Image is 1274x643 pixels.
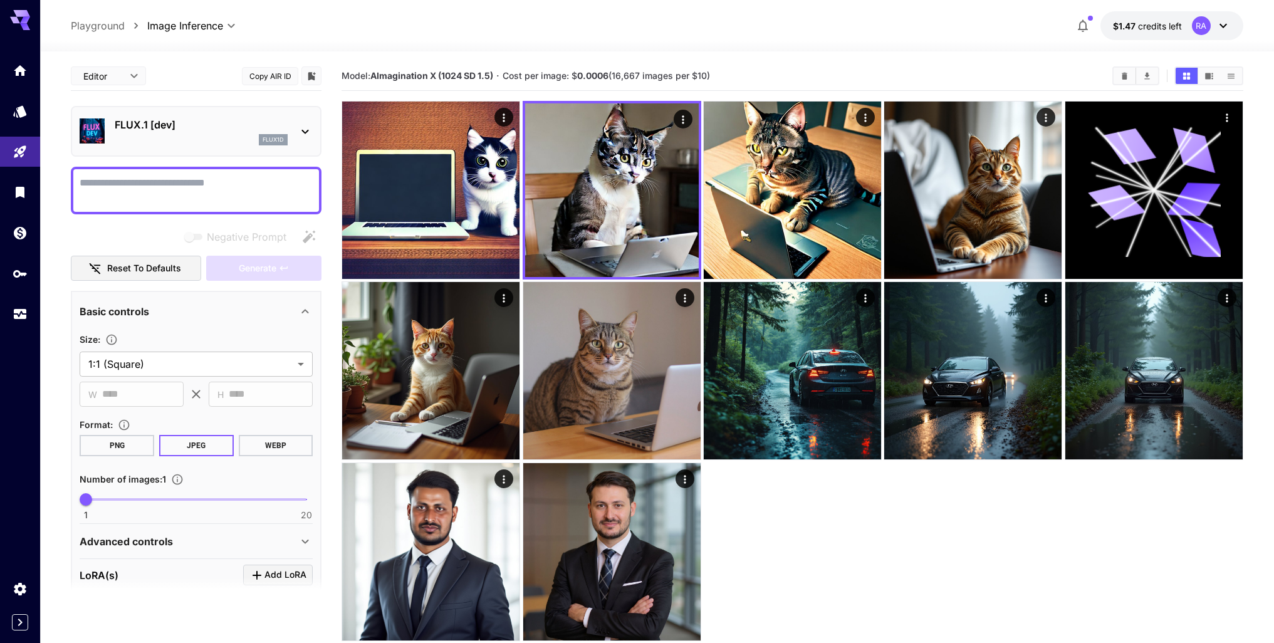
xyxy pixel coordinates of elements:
button: Add to library [306,68,317,83]
span: Negative prompts are not compatible with the selected model. [182,229,296,244]
div: Actions [494,288,513,307]
span: Format : [80,419,113,430]
button: Click to add LoRA [243,565,313,585]
button: Copy AIR ID [242,67,298,85]
img: Z [523,282,701,459]
p: · [496,68,499,83]
div: RA [1192,16,1211,35]
img: 9k= [342,102,520,279]
span: Image Inference [147,18,223,33]
div: $1.4684 [1113,19,1182,33]
img: 9k= [884,102,1062,279]
p: FLUX.1 [dev] [115,117,288,132]
a: Playground [71,18,125,33]
div: Library [13,184,28,200]
div: Actions [1218,108,1236,127]
img: 2Q== [342,463,520,640]
button: Specify how many images to generate in a single request. Each image generation will be charged se... [166,473,189,486]
img: Z [704,282,881,459]
span: 20 [301,509,312,521]
div: Actions [674,110,692,128]
button: Reset to defaults [71,256,201,281]
div: Advanced controls [80,526,313,557]
b: 0.0006 [577,70,608,81]
div: Actions [676,469,694,488]
button: WEBP [239,435,313,456]
div: Models [13,103,28,119]
div: Clear ImagesDownload All [1112,66,1159,85]
button: PNG [80,435,154,456]
img: 2Q== [342,282,520,459]
span: Editor [83,70,122,83]
div: Actions [856,108,875,127]
span: Number of images : 1 [80,474,166,484]
div: API Keys [13,266,28,281]
div: Actions [1218,288,1236,307]
span: 1 [84,509,88,521]
button: Choose the file format for the output image. [113,419,135,431]
button: Clear Images [1114,68,1136,84]
div: Actions [1036,108,1055,127]
span: Add LoRA [264,567,306,583]
div: Actions [676,288,694,307]
span: Negative Prompt [207,229,286,244]
button: JPEG [159,435,234,456]
div: Settings [13,581,28,597]
div: Basic controls [80,296,313,327]
div: Actions [494,108,513,127]
div: Wallet [13,225,28,241]
span: Size : [80,334,100,345]
p: flux1d [263,135,284,144]
span: H [217,387,224,402]
img: Z [1065,282,1243,459]
button: Adjust the dimensions of the generated image by specifying its width and height in pixels, or sel... [100,333,123,346]
button: Download All [1136,68,1158,84]
div: FLUX.1 [dev]flux1d [80,112,313,150]
p: Basic controls [80,304,149,319]
button: Show images in grid view [1176,68,1198,84]
button: Expand sidebar [12,614,28,630]
span: credits left [1138,21,1182,31]
img: 2Q== [525,103,699,277]
div: Actions [494,469,513,488]
button: Show images in video view [1198,68,1220,84]
button: Show images in list view [1220,68,1242,84]
span: Cost per image: $ (16,667 images per $10) [503,70,710,81]
img: 9k= [523,463,701,640]
span: 1:1 (Square) [88,357,293,372]
div: Actions [1036,288,1055,307]
p: Advanced controls [80,534,173,549]
div: Playground [13,144,28,160]
nav: breadcrumb [71,18,147,33]
b: AImagination X (1024 SD 1.5) [370,70,493,81]
div: Home [13,63,28,78]
div: Actions [856,288,875,307]
span: Model: [342,70,493,81]
span: $1.47 [1113,21,1138,31]
p: LoRA(s) [80,568,118,583]
button: $1.4684RA [1100,11,1243,40]
div: Usage [13,306,28,322]
img: Z [884,282,1062,459]
div: Show images in grid viewShow images in video viewShow images in list view [1174,66,1243,85]
img: Z [704,102,881,279]
span: W [88,387,97,402]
